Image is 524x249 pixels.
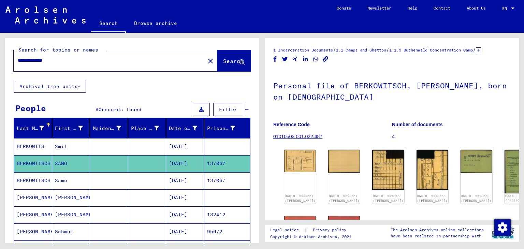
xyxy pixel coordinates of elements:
mat-cell: [DATE] [166,206,204,223]
mat-label: Search for topics or names [18,47,98,53]
span: records found [102,106,142,113]
mat-icon: close [206,57,215,65]
img: 001.jpg [461,150,492,173]
h1: Personal file of BERKOWITSCH, [PERSON_NAME], born on [DEMOGRAPHIC_DATA] [273,70,510,111]
span: 90 [96,106,102,113]
mat-cell: [DATE] [166,223,204,240]
div: Date of Birth [169,123,206,134]
mat-cell: Samo [52,172,90,189]
mat-header-cell: Date of Birth [166,119,204,138]
img: 002.jpg [328,216,360,239]
mat-cell: [DATE] [166,189,204,206]
div: First Name [55,125,83,132]
button: Share on LinkedIn [302,55,309,63]
p: have been realized in partnership with [391,233,484,239]
img: 001.jpg [284,216,316,239]
mat-header-cell: First Name [52,119,90,138]
mat-cell: [PERSON_NAME] [52,206,90,223]
a: DocID: 5523668 ([PERSON_NAME]) [417,194,448,203]
button: Archival tree units [14,80,86,93]
div: Last Name [17,123,53,134]
div: Maiden Name [93,123,130,134]
mat-header-cell: Maiden Name [90,119,128,138]
button: Copy link [322,55,329,63]
div: First Name [55,123,92,134]
img: 002.jpg [417,150,448,190]
a: DocID: 5523668 ([PERSON_NAME]) [373,194,404,203]
a: DocID: 5523669 ([PERSON_NAME]) [461,194,492,203]
mat-cell: [DATE] [166,172,204,189]
span: / [386,47,389,53]
mat-cell: [PERSON_NAME] [14,223,52,240]
mat-header-cell: Place of Birth [128,119,166,138]
mat-cell: BERKOWITS [14,138,52,155]
div: Last Name [17,125,44,132]
a: 1.1.5 Buchenwald Concentration Camp [389,47,473,53]
mat-cell: [PERSON_NAME] [14,189,52,206]
img: Change consent [494,219,511,236]
a: 01010503 001.032.487 [273,134,322,139]
button: Share on WhatsApp [312,55,319,63]
mat-cell: [PERSON_NAME] [14,206,52,223]
mat-cell: 132412 [204,206,250,223]
mat-cell: 137067 [204,155,250,172]
div: Prisoner # [207,123,244,134]
img: yv_logo.png [490,224,516,241]
span: / [333,47,336,53]
img: Arolsen_neg.svg [5,6,86,24]
mat-cell: [DATE] [166,155,204,172]
p: The Arolsen Archives online collections [391,227,484,233]
mat-cell: Smil [52,138,90,155]
div: Place of Birth [131,123,168,134]
a: 1.1 Camps and Ghettos [336,47,386,53]
div: Change consent [494,219,510,235]
p: Copyright © Arolsen Archives, 2021 [270,234,354,240]
div: Maiden Name [93,125,121,132]
span: / [473,47,476,53]
mat-cell: BERKOWITSCH [14,172,52,189]
img: 001.jpg [372,150,404,190]
span: EN [502,6,510,11]
mat-header-cell: Last Name [14,119,52,138]
div: People [15,102,46,114]
button: Clear [204,54,217,68]
p: 4 [392,133,510,140]
a: 1 Incarceration Documents [273,47,333,53]
mat-header-cell: Prisoner # [204,119,250,138]
b: Number of documents [392,122,443,127]
mat-cell: 137067 [204,172,250,189]
button: Share on Twitter [281,55,289,63]
a: Search [91,15,126,33]
button: Share on Facebook [272,55,279,63]
button: Share on Xing [292,55,299,63]
a: Legal notice [270,226,304,234]
a: Browse archive [126,15,185,31]
mat-cell: [DATE] [166,138,204,155]
img: 002.jpg [328,150,360,173]
div: Date of Birth [169,125,197,132]
img: 001.jpg [284,150,316,172]
mat-cell: [PERSON_NAME] [52,189,90,206]
a: DocID: 5523667 ([PERSON_NAME]) [329,194,360,203]
a: DocID: 5523667 ([PERSON_NAME]) [285,194,316,203]
mat-cell: SAMO [52,155,90,172]
mat-cell: Schmul [52,223,90,240]
b: Reference Code [273,122,310,127]
a: Privacy policy [307,226,354,234]
span: Filter [219,106,237,113]
div: Place of Birth [131,125,159,132]
span: Search [223,58,244,64]
mat-cell: BERKOWITSCH [14,155,52,172]
button: Filter [213,103,243,116]
div: | [270,226,354,234]
div: Prisoner # [207,125,235,132]
button: Search [217,50,251,71]
mat-cell: 95672 [204,223,250,240]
